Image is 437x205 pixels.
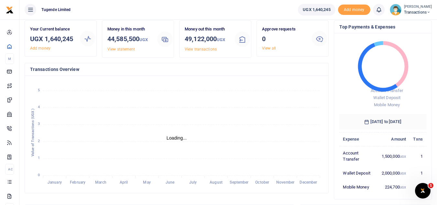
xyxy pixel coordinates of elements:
[400,172,406,175] small: UGX
[38,122,40,126] tspan: 3
[410,132,426,146] th: Txns
[166,180,175,185] tspan: June
[38,139,40,143] tspan: 2
[120,180,128,185] tspan: April
[230,180,249,185] tspan: September
[390,4,401,16] img: profile-user
[428,183,433,188] span: 1
[415,183,431,199] iframe: Intercom live chat
[38,173,40,177] tspan: 0
[303,6,330,13] span: UGX 1,640,245
[276,180,295,185] tspan: November
[410,146,426,166] td: 1
[338,7,370,12] a: Add money
[410,166,426,180] td: 1
[390,4,432,16] a: profile-user [PERSON_NAME] Transactions
[38,105,40,109] tspan: 4
[39,7,73,13] span: Tugende Limited
[167,135,187,141] text: Loading...
[143,180,150,185] tspan: May
[371,88,403,93] span: Account Transfer
[339,23,426,30] h4: Top Payments & Expenses
[38,156,40,160] tspan: 1
[339,146,378,166] td: Account Transfer
[107,34,152,45] h3: 44,585,500
[139,37,148,42] small: UGX
[255,180,269,185] tspan: October
[107,26,152,33] p: Money in this month
[185,47,217,51] a: View transactions
[262,26,307,33] p: Approve requests
[400,186,406,189] small: UGX
[6,6,14,14] img: logo-small
[6,7,14,12] a: logo-small logo-large logo-large
[338,5,370,15] span: Add money
[262,34,307,44] h3: 0
[70,180,85,185] tspan: February
[95,180,106,185] tspan: March
[378,146,410,166] td: 1,500,000
[339,166,378,180] td: Wallet Deposit
[338,5,370,15] li: Toup your wallet
[410,180,426,194] td: 1
[38,88,40,92] tspan: 5
[189,180,197,185] tspan: July
[378,180,410,194] td: 224,700
[30,46,50,51] a: Add money
[30,34,75,44] h3: UGX 1,640,245
[378,132,410,146] th: Amount
[298,4,335,16] a: UGX 1,640,245
[295,4,338,16] li: Wallet ballance
[217,37,225,42] small: UGX
[339,114,426,130] h6: [DATE] to [DATE]
[30,26,75,33] p: Your Current balance
[210,180,223,185] tspan: August
[262,46,276,51] a: View all
[5,164,14,175] li: Ac
[374,102,400,107] span: Mobile Money
[48,180,62,185] tspan: January
[185,26,229,33] p: Money out this month
[339,180,378,194] td: Mobile Money
[339,132,378,146] th: Expense
[378,166,410,180] td: 2,000,000
[373,95,400,100] span: Wallet Deposit
[107,47,135,51] a: View statement
[30,66,323,73] h4: Transactions Overview
[400,155,406,158] small: UGX
[404,4,432,10] small: [PERSON_NAME]
[5,53,14,64] li: M
[185,34,229,45] h3: 49,122,000
[404,9,432,15] span: Transactions
[300,180,317,185] tspan: December
[31,108,35,157] text: Value of Transactions (UGX )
